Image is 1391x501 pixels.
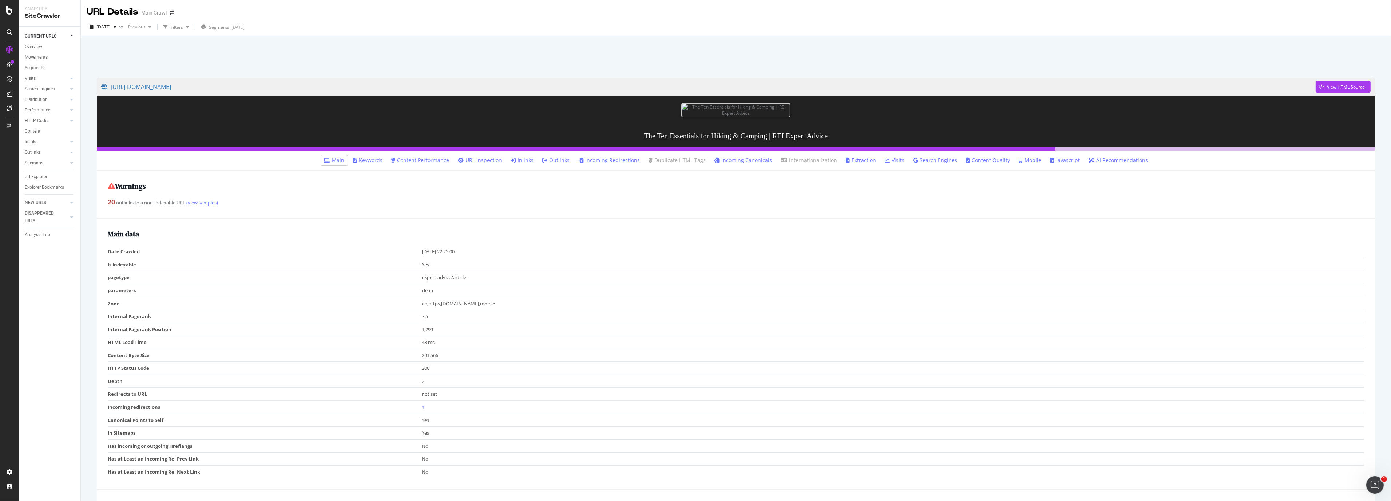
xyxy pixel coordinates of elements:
a: Duplicate HTML Tags [649,157,706,164]
div: Url Explorer [25,173,47,181]
td: clean [422,284,1364,297]
h3: The Ten Essentials for Hiking & Camping | REI Expert Advice [97,125,1375,147]
div: Performance [25,106,50,114]
div: URL Details [87,6,138,18]
span: vs [119,24,125,30]
td: 7.5 [422,310,1364,323]
a: Javascript [1050,157,1080,164]
a: CURRENT URLS [25,32,68,40]
button: Previous [125,21,154,33]
a: Content Quality [966,157,1010,164]
div: arrow-right-arrow-left [170,10,174,15]
div: Explorer Bookmarks [25,184,64,191]
a: Mobile [1019,157,1042,164]
a: Search Engines [914,157,958,164]
td: No [422,453,1364,466]
a: Overview [25,43,75,51]
div: Outlinks [25,149,41,156]
div: Content [25,128,40,135]
a: Visits [25,75,68,82]
a: Internationalization [781,157,837,164]
a: AI Recommendations [1089,157,1148,164]
div: Sitemaps [25,159,43,167]
span: 2025 Sep. 9th [96,24,111,30]
button: View HTML Source [1316,81,1371,93]
div: Analysis Info [25,231,50,239]
td: parameters [108,284,422,297]
div: NEW URLS [25,199,46,207]
div: CURRENT URLS [25,32,56,40]
button: [DATE] [87,21,119,33]
td: HTTP Status Code [108,362,422,375]
td: Redirects to URL [108,388,422,401]
a: Distribution [25,96,68,103]
td: Internal Pagerank Position [108,323,422,336]
td: en,https,[DOMAIN_NAME],mobile [422,297,1364,310]
a: URL Inspection [458,157,502,164]
td: expert-advice/article [422,271,1364,284]
strong: 20 [108,197,115,206]
span: Previous [125,24,146,30]
a: Inlinks [511,157,534,164]
a: Search Engines [25,85,68,93]
div: Main Crawl [141,9,167,16]
a: Visits [885,157,905,164]
div: Visits [25,75,36,82]
a: Explorer Bookmarks [25,184,75,191]
a: Sitemaps [25,159,68,167]
td: Date Crawled [108,245,422,258]
div: DISAPPEARED URLS [25,210,62,225]
div: Distribution [25,96,48,103]
div: Movements [25,54,48,61]
td: Content Byte Size [108,349,422,362]
td: No [422,439,1364,453]
td: Yes [422,427,1364,440]
iframe: Intercom live chat [1366,476,1384,494]
a: Analysis Info [25,231,75,239]
td: Internal Pagerank [108,310,422,323]
td: Has at Least an Incoming Rel Prev Link [108,453,422,466]
a: Extraction [846,157,876,164]
a: Movements [25,54,75,61]
a: Main [324,157,345,164]
td: HTML Load Time [108,336,422,349]
h2: Warnings [108,182,1364,190]
td: Has at Least an Incoming Rel Next Link [108,465,422,478]
td: Incoming redirections [108,401,422,414]
a: DISAPPEARED URLS [25,210,68,225]
a: Url Explorer [25,173,75,181]
div: HTTP Codes [25,117,49,125]
td: Canonical Points to Self [108,414,422,427]
div: SiteCrawler [25,12,75,20]
div: Overview [25,43,42,51]
div: Inlinks [25,138,37,146]
button: Filters [160,21,192,33]
div: Segments [25,64,44,72]
button: Segments[DATE] [198,21,247,33]
div: Filters [171,24,183,30]
a: Content [25,128,75,135]
div: outlinks to a non-indexable URL [108,197,1364,207]
td: Depth [108,375,422,388]
td: Zone [108,297,422,310]
h2: Main data [108,230,1364,238]
td: Has incoming or outgoing Hreflangs [108,439,422,453]
td: Is Indexable [108,258,422,271]
a: Outlinks [543,157,570,164]
a: Keywords [353,157,383,164]
a: Performance [25,106,68,114]
td: 2 [422,375,1364,388]
div: Analytics [25,6,75,12]
td: No [422,465,1364,478]
a: Incoming Canonicals [715,157,772,164]
div: Yes [422,417,1360,424]
a: Content Performance [392,157,449,164]
div: View HTML Source [1327,84,1365,90]
a: Segments [25,64,75,72]
img: The Ten Essentials for Hiking & Camping | REI Expert Advice [681,103,790,117]
a: Outlinks [25,149,68,156]
a: HTTP Codes [25,117,68,125]
td: pagetype [108,271,422,284]
span: Segments [209,24,229,30]
a: Inlinks [25,138,68,146]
